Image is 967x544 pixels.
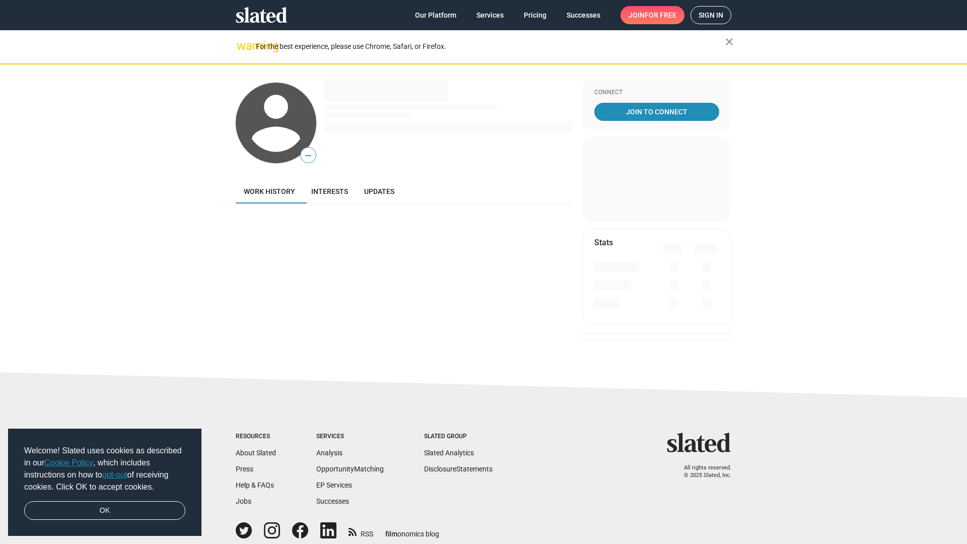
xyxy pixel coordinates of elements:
[468,6,512,24] a: Services
[349,523,373,539] a: RSS
[236,449,276,457] a: About Slated
[311,187,348,195] span: Interests
[8,429,201,536] div: cookieconsent
[567,6,600,24] span: Successes
[316,433,384,441] div: Services
[594,89,719,97] div: Connect
[385,521,439,539] a: filmonomics blog
[301,149,316,162] span: —
[690,6,731,24] a: Sign in
[424,449,474,457] a: Slated Analytics
[415,6,456,24] span: Our Platform
[316,465,384,473] a: OpportunityMatching
[237,40,249,52] mat-icon: warning
[24,501,185,520] a: dismiss cookie message
[407,6,464,24] a: Our Platform
[424,433,493,441] div: Slated Group
[236,433,276,441] div: Resources
[244,187,295,195] span: Work history
[424,465,493,473] a: DisclosureStatements
[645,6,676,24] span: for free
[629,6,676,24] span: Join
[316,497,349,505] a: Successes
[559,6,608,24] a: Successes
[303,179,356,203] a: Interests
[364,187,394,195] span: Updates
[516,6,555,24] a: Pricing
[620,6,684,24] a: Joinfor free
[236,497,251,505] a: Jobs
[356,179,402,203] a: Updates
[24,445,185,493] span: Welcome! Slated uses cookies as described in our , which includes instructions on how to of recei...
[236,179,303,203] a: Work history
[476,6,504,24] span: Services
[102,470,127,479] a: opt-out
[256,40,725,53] div: For the best experience, please use Chrome, Safari, or Firefox.
[44,458,93,467] a: Cookie Policy
[673,464,731,479] p: All rights reserved. © 2025 Slated, Inc.
[236,465,253,473] a: Press
[524,6,546,24] span: Pricing
[236,481,274,489] a: Help & FAQs
[385,530,397,538] span: film
[596,103,717,121] span: Join To Connect
[699,7,723,24] span: Sign in
[594,103,719,121] a: Join To Connect
[723,36,735,48] mat-icon: close
[594,237,613,248] mat-card-title: Stats
[316,481,352,489] a: EP Services
[316,449,342,457] a: Analysis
